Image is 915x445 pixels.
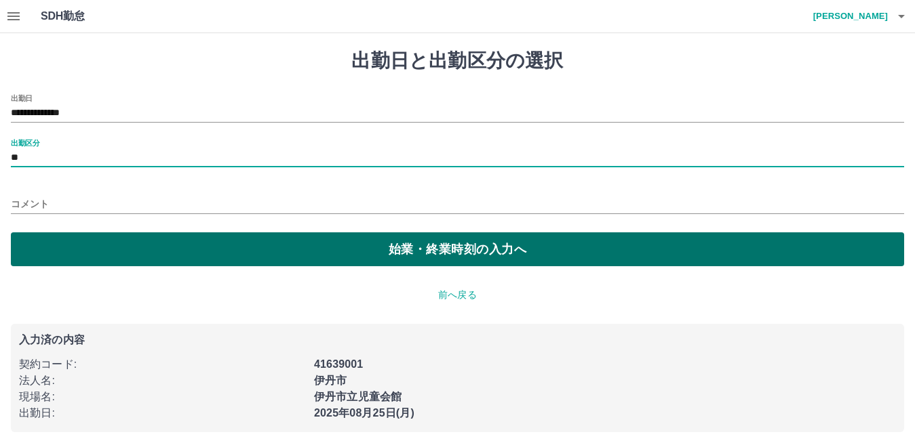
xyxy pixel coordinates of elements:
label: 出勤日 [11,93,33,103]
p: 出勤日 : [19,405,306,421]
b: 伊丹市立児童会館 [314,391,402,402]
p: 入力済の内容 [19,335,896,345]
b: 伊丹市 [314,375,347,386]
p: 法人名 : [19,373,306,389]
b: 41639001 [314,358,363,370]
p: 前へ戻る [11,288,904,302]
button: 始業・終業時刻の入力へ [11,232,904,266]
label: 出勤区分 [11,137,39,148]
p: 現場名 : [19,389,306,405]
p: 契約コード : [19,356,306,373]
h1: 出勤日と出勤区分の選択 [11,49,904,72]
b: 2025年08月25日(月) [314,407,414,419]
